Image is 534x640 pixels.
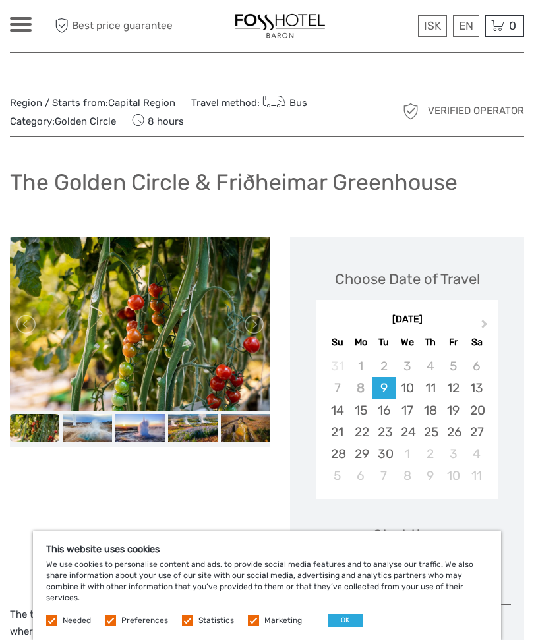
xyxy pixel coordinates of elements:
div: Choose Monday, September 15th, 2025 [349,399,372,421]
div: Not available Wednesday, September 3rd, 2025 [396,355,419,377]
div: EN [453,15,479,37]
div: Choose Thursday, September 18th, 2025 [419,399,442,421]
div: Choose Wednesday, September 17th, 2025 [396,399,419,421]
div: Choose Wednesday, September 24th, 2025 [396,421,419,443]
button: OK [328,614,363,627]
span: Region / Starts from: [10,96,175,110]
div: Choose Saturday, September 13th, 2025 [465,377,488,399]
label: Marketing [264,615,302,626]
span: 0 [507,19,518,32]
div: Choose Tuesday, September 30th, 2025 [372,443,396,465]
div: Start time [373,525,441,545]
p: We're away right now. Please check back later! [18,23,149,34]
div: Sa [465,334,488,351]
div: Choose Monday, September 22nd, 2025 [349,421,372,443]
button: Next Month [475,316,496,337]
div: Choose Date of Travel [335,269,480,289]
img: 00f78421745d471e9b7ae8605374c999_slider_thumbnail.jpg [221,414,270,442]
a: Golden Circle [55,115,116,127]
label: Statistics [198,615,234,626]
div: Choose Saturday, October 4th, 2025 [465,443,488,465]
div: Choose Sunday, October 5th, 2025 [326,465,349,486]
div: Choose Monday, September 29th, 2025 [349,443,372,465]
span: Category: [10,115,116,129]
div: Choose Friday, September 26th, 2025 [442,421,465,443]
a: Capital Region [108,97,175,109]
div: Choose Friday, October 3rd, 2025 [442,443,465,465]
span: Best price guarantee [51,15,173,37]
div: Not available Thursday, September 4th, 2025 [419,355,442,377]
div: Su [326,334,349,351]
div: Choose Friday, October 10th, 2025 [442,465,465,486]
div: [DATE] [316,313,498,327]
div: Choose Friday, September 12th, 2025 [442,377,465,399]
div: Not available Saturday, September 6th, 2025 [465,355,488,377]
span: Verified Operator [428,104,524,118]
img: 1355-f22f4eb0-fb05-4a92-9bea-b034c25151e6_logo_small.jpg [231,10,329,42]
h5: This website uses cookies [46,544,488,555]
div: Choose Thursday, September 11th, 2025 [419,377,442,399]
img: f3decd416e5649cc9f3697d7d862482a_slider_thumbnail.jpg [115,414,165,442]
div: Choose Wednesday, October 8th, 2025 [396,465,419,486]
div: Choose Tuesday, September 23rd, 2025 [372,421,396,443]
div: Choose Tuesday, September 9th, 2025 [372,377,396,399]
label: Needed [63,615,91,626]
div: Choose Saturday, September 20th, 2025 [465,399,488,421]
div: Choose Saturday, October 11th, 2025 [465,465,488,486]
div: Mo [349,334,372,351]
div: Not available Tuesday, September 2nd, 2025 [372,355,396,377]
button: Open LiveChat chat widget [152,20,167,36]
div: Not available Sunday, August 31st, 2025 [326,355,349,377]
a: Bus [260,97,307,109]
div: Choose Tuesday, September 16th, 2025 [372,399,396,421]
div: Choose Thursday, October 2nd, 2025 [419,443,442,465]
div: Fr [442,334,465,351]
img: a64ef9e83d5247edb26cc8099d54aa02_slider_thumbnail.jpg [63,414,112,442]
span: 8 hours [132,111,184,130]
div: Choose Thursday, October 9th, 2025 [419,465,442,486]
div: Not available Friday, September 5th, 2025 [442,355,465,377]
div: Choose Friday, September 19th, 2025 [442,399,465,421]
div: Not available Monday, September 1st, 2025 [349,355,372,377]
div: Choose Saturday, September 27th, 2025 [465,421,488,443]
div: Choose Tuesday, October 7th, 2025 [372,465,396,486]
h1: The Golden Circle & Friðheimar Greenhouse [10,169,458,196]
div: Th [419,334,442,351]
label: Preferences [121,615,168,626]
div: Not available Sunday, September 7th, 2025 [326,377,349,399]
div: Choose Monday, October 6th, 2025 [349,465,372,486]
div: We [396,334,419,351]
img: f0f1ebe6bbfc4dc29b7bdf354b9fd9c8_main_slider.jpg [10,237,270,411]
img: 2ab51ccbcdba48769a02bc3ccf1021d8_slider_thumbnail.jpg [168,414,218,442]
div: Choose Sunday, September 21st, 2025 [326,421,349,443]
div: Choose Sunday, September 28th, 2025 [326,443,349,465]
div: Choose Wednesday, September 10th, 2025 [396,377,419,399]
div: Tu [372,334,396,351]
img: verified_operator_grey_128.png [400,101,421,122]
div: Choose Wednesday, October 1st, 2025 [396,443,419,465]
span: ISK [424,19,441,32]
div: Choose Thursday, September 25th, 2025 [419,421,442,443]
div: We use cookies to personalise content and ads, to provide social media features and to analyse ou... [33,531,501,640]
img: f0f1ebe6bbfc4dc29b7bdf354b9fd9c8_slider_thumbnail.jpg [10,414,59,442]
div: month 2025-09 [320,355,493,486]
div: Choose Sunday, September 14th, 2025 [326,399,349,421]
span: Travel method: [191,93,307,111]
div: Not available Monday, September 8th, 2025 [349,377,372,399]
